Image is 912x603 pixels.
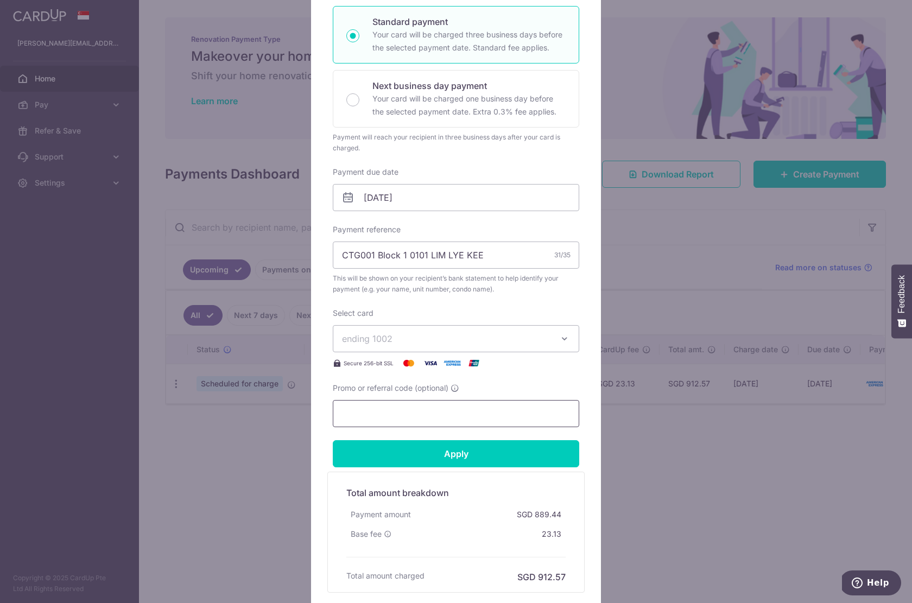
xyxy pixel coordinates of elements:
img: American Express [441,357,463,370]
input: DD / MM / YYYY [333,184,579,211]
iframe: Opens a widget where you can find more information [842,570,901,598]
button: ending 1002 [333,325,579,352]
img: Visa [420,357,441,370]
h6: Total amount charged [346,570,425,581]
img: Mastercard [398,357,420,370]
p: Your card will be charged one business day before the selected payment date. Extra 0.3% fee applies. [372,92,566,118]
label: Payment reference [333,224,401,235]
div: 31/35 [554,250,571,261]
div: 23.13 [537,524,566,544]
button: Feedback - Show survey [891,264,912,338]
h5: Total amount breakdown [346,486,566,499]
h6: SGD 912.57 [517,570,566,583]
label: Select card [333,308,373,319]
div: SGD 889.44 [512,505,566,524]
span: Secure 256-bit SSL [344,359,394,367]
div: Payment amount [346,505,415,524]
p: Next business day payment [372,79,566,92]
span: This will be shown on your recipient’s bank statement to help identify your payment (e.g. your na... [333,273,579,295]
input: Apply [333,440,579,467]
span: Promo or referral code (optional) [333,383,448,393]
p: Standard payment [372,15,566,28]
label: Payment due date [333,167,398,177]
p: Your card will be charged three business days before the selected payment date. Standard fee appl... [372,28,566,54]
img: UnionPay [463,357,485,370]
span: Feedback [897,275,907,313]
div: Payment will reach your recipient in three business days after your card is charged. [333,132,579,154]
span: Base fee [351,529,382,539]
span: ending 1002 [342,333,392,344]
